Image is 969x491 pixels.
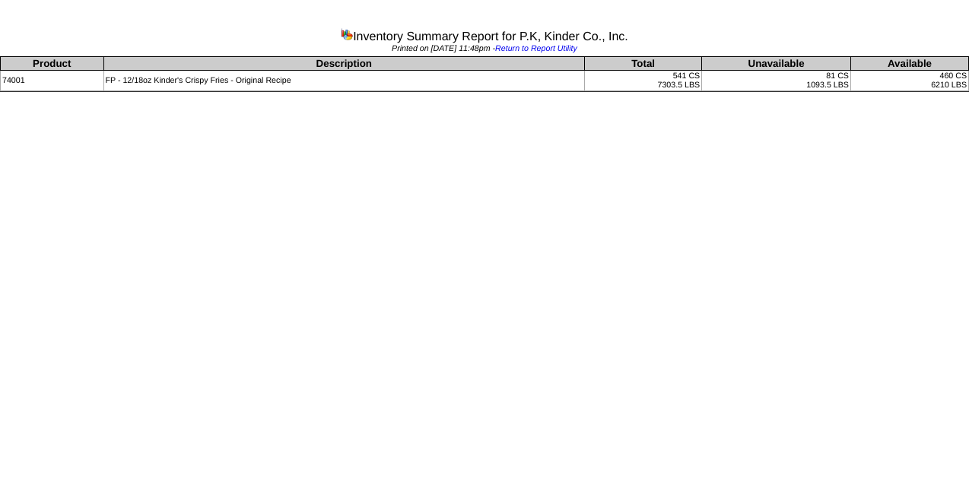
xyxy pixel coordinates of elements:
th: Product [1,57,104,71]
td: FP - 12/18oz Kinder's Crispy Fries - Original Recipe [103,71,585,91]
a: Return to Report Utility [495,44,577,53]
td: 74001 [1,71,104,91]
th: Available [850,57,968,71]
th: Total [585,57,702,71]
th: Description [103,57,585,71]
td: 81 CS 1093.5 LBS [702,71,851,91]
th: Unavailable [702,57,851,71]
td: 541 CS 7303.5 LBS [585,71,702,91]
img: graph.gif [341,28,353,40]
td: 460 CS 6210 LBS [850,71,968,91]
